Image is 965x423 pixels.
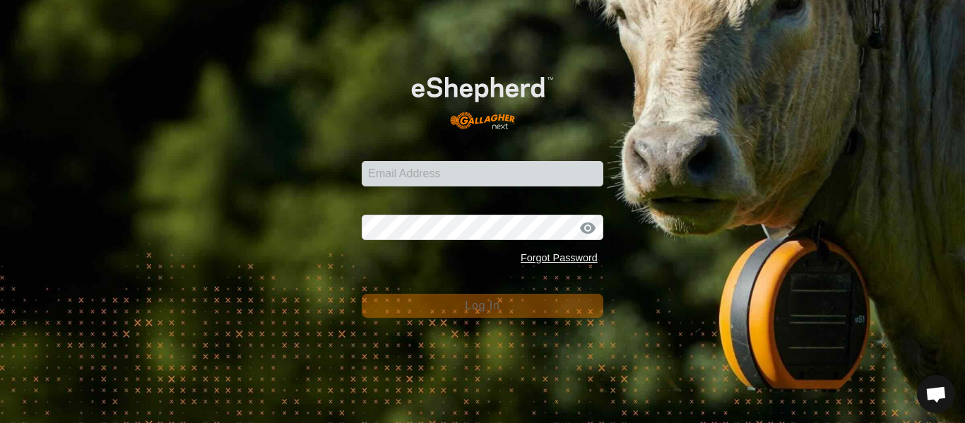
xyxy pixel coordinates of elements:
[362,161,603,186] input: Email Address
[362,294,603,318] button: Log In
[521,252,598,263] a: Forgot Password
[917,375,955,413] div: Open chat
[465,299,499,311] span: Log In
[386,56,579,138] img: E-shepherd Logo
